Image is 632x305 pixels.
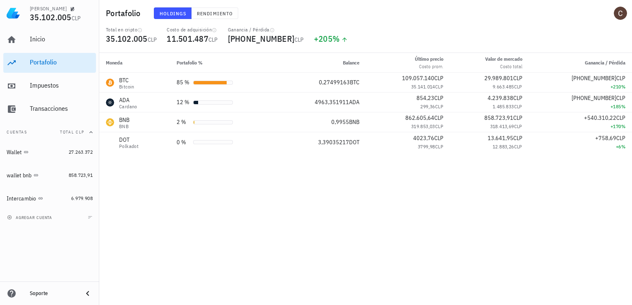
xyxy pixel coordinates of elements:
[536,83,625,91] div: +210
[167,33,208,44] span: 11.501.487
[417,94,434,102] span: 854,23
[30,5,67,12] div: [PERSON_NAME]
[616,114,625,122] span: CLP
[529,53,632,73] th: Ganancia / Pérdida: Sin ordenar. Pulse para ordenar de forma ascendente.
[106,138,114,146] div: DOT-icon
[30,12,72,23] span: 35.102.005
[616,74,625,82] span: CLP
[154,7,192,19] button: Holdings
[488,134,513,142] span: 13.641,95
[493,83,514,90] span: 9.663.485
[349,138,359,146] span: DOT
[71,195,93,201] span: 6.979.908
[434,134,443,142] span: CLP
[119,96,137,104] div: ADA
[9,215,52,220] span: agregar cuenta
[435,123,443,129] span: CLP
[411,83,435,90] span: 35.141.014
[3,188,96,208] a: Intercambio 6.979.908
[192,7,238,19] button: Rendimiento
[228,33,295,44] span: [PHONE_NUMBER]
[119,124,130,129] div: BNB
[72,14,81,22] span: CLP
[621,143,625,150] span: %
[177,138,190,147] div: 0 %
[435,143,443,150] span: CLP
[514,103,522,110] span: CLP
[514,143,522,150] span: CLP
[30,105,93,112] div: Transacciones
[119,144,139,149] div: Polkadot
[7,7,20,20] img: LedgiFi
[7,149,22,156] div: Wallet
[585,60,625,66] span: Ganancia / Pérdida
[30,290,76,297] div: Soporte
[159,10,187,17] span: Holdings
[405,114,434,122] span: 862.605,64
[119,104,137,109] div: Cardano
[333,33,340,44] span: %
[413,134,434,142] span: 4023,76
[488,94,513,102] span: 4.239.838
[277,53,366,73] th: Balance: Sin ordenar. Pulse para ordenar de forma ascendente.
[418,143,435,150] span: 3799,98
[119,136,139,144] div: DOT
[513,94,522,102] span: CLP
[106,79,114,87] div: BTC-icon
[106,60,122,66] span: Moneda
[3,165,96,185] a: wallet bnb 858.723,91
[167,26,218,33] div: Costo de adquisición
[572,94,616,102] span: [PHONE_NUMBER]
[514,83,522,90] span: CLP
[595,134,616,142] span: +758,69
[119,84,134,89] div: Bitcoin
[3,76,96,96] a: Impuestos
[106,7,144,20] h1: Portafolio
[170,53,277,73] th: Portafolio %: Sin ordenar. Pulse para ordenar de forma ascendente.
[318,138,349,146] span: 3,39035217
[536,102,625,111] div: +185
[3,30,96,50] a: Inicio
[434,74,443,82] span: CLP
[30,81,93,89] div: Impuestos
[493,143,514,150] span: 12.883,26
[7,172,32,179] div: wallet bnb
[616,134,625,142] span: CLP
[616,94,625,102] span: CLP
[349,118,359,126] span: BNB
[343,60,359,66] span: Balance
[319,79,350,86] span: 0,27499163
[484,114,513,122] span: 858.723,91
[106,118,114,126] div: BNB-icon
[314,35,348,43] div: +205
[69,172,93,178] span: 858.723,91
[420,103,435,110] span: 299,36
[99,53,170,73] th: Moneda
[484,74,513,82] span: 29.989.801
[3,142,96,162] a: Wallet 27.263.372
[7,195,36,202] div: Intercambio
[177,98,190,107] div: 12 %
[119,116,130,124] div: BNB
[402,74,434,82] span: 109.057.140
[434,94,443,102] span: CLP
[177,60,203,66] span: Portafolio %
[196,10,233,17] span: Rendimiento
[106,33,148,44] span: 35.102.005
[148,36,157,43] span: CLP
[485,63,522,70] div: Costo total
[294,36,304,43] span: CLP
[3,99,96,119] a: Transacciones
[208,36,218,43] span: CLP
[331,118,349,126] span: 0,9955
[30,35,93,43] div: Inicio
[3,53,96,73] a: Portafolio
[415,55,443,63] div: Último precio
[106,98,114,107] div: ADA-icon
[513,114,522,122] span: CLP
[411,123,435,129] span: 319.853,03
[493,103,514,110] span: 1.485.833
[106,26,157,33] div: Total en cripto
[485,55,522,63] div: Valor de mercado
[177,78,190,87] div: 85 %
